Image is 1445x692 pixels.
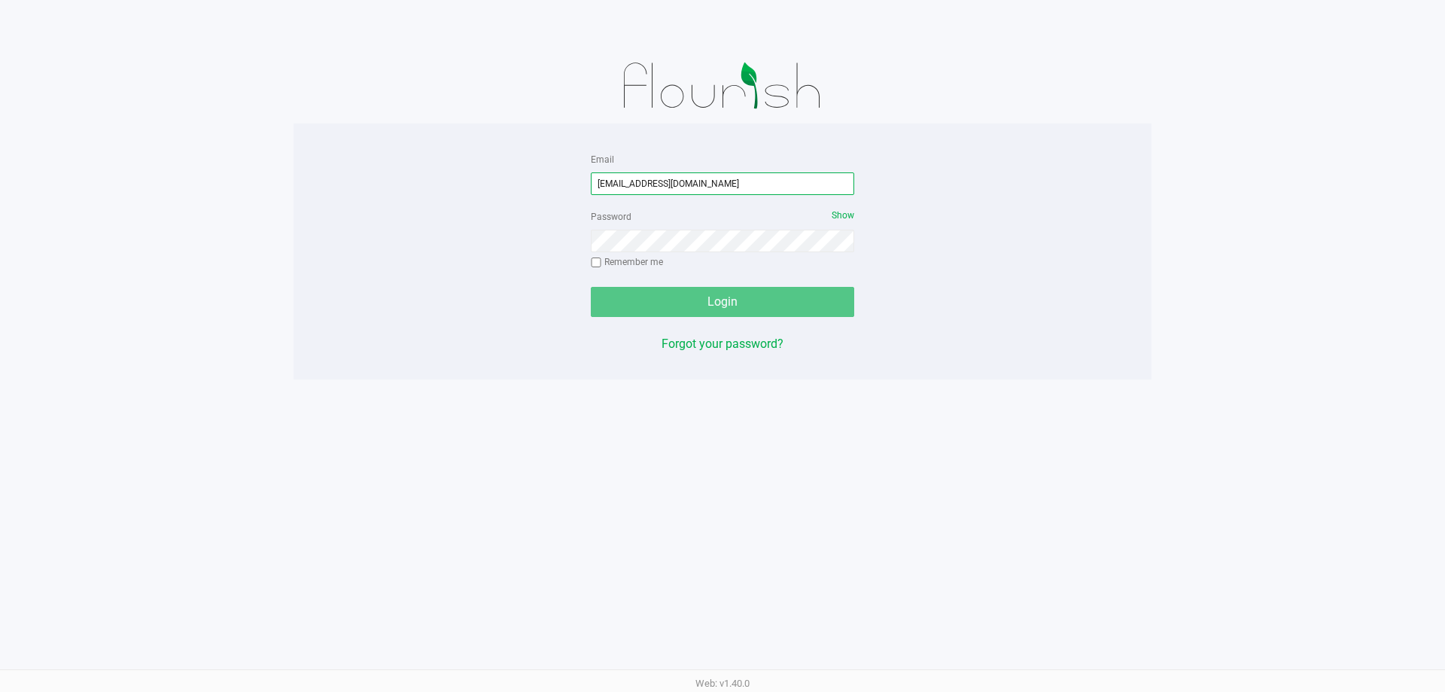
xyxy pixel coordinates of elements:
span: Show [832,210,854,221]
label: Email [591,153,614,166]
label: Remember me [591,255,663,269]
input: Remember me [591,258,601,268]
button: Forgot your password? [662,335,783,353]
span: Web: v1.40.0 [695,678,750,689]
label: Password [591,210,631,224]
